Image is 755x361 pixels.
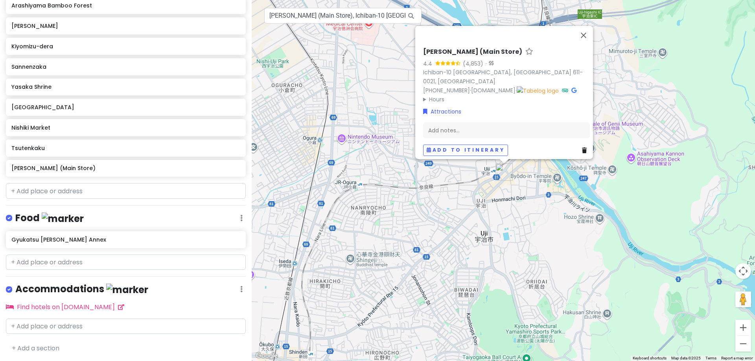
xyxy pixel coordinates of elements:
div: · · [423,48,590,104]
a: + Add a section [12,344,59,353]
h6: Nishiki Market [11,124,240,131]
h6: Sannenzaka [11,63,240,70]
a: [DOMAIN_NAME] [471,86,516,94]
input: + Add place or address [6,183,246,199]
img: Tabelog [517,86,559,95]
i: Tripadvisor [562,87,568,93]
button: Zoom out [735,336,751,352]
i: Google Maps [571,87,576,93]
h6: Gyukatsu [PERSON_NAME] Annex [11,236,240,243]
input: Search a place [264,8,422,24]
a: Terms (opens in new tab) [705,356,716,360]
a: Delete place [582,146,590,154]
h6: [PERSON_NAME] (Main Store) [423,48,522,56]
h6: [PERSON_NAME] (Main Store) [11,165,240,172]
a: Open this area in Google Maps (opens a new window) [254,351,280,361]
span: Map data ©2025 [671,356,701,360]
img: Google [254,351,280,361]
button: Zoom in [735,320,751,335]
h6: [PERSON_NAME] [11,22,240,29]
h6: Tsutenkaku [11,145,240,152]
div: Add notes... [423,122,590,138]
a: [PHONE_NUMBER] [423,86,470,94]
a: Report a map error [721,356,753,360]
h6: Arashiyama Bamboo Forest [11,2,240,9]
h6: Kiyomizu-dera [11,43,240,50]
input: + Add place or address [6,255,246,270]
div: · [483,60,494,68]
button: Keyboard shortcuts [633,356,667,361]
h4: Food [15,212,84,225]
input: + Add place or address [6,319,246,334]
a: Star place [525,48,533,56]
h4: Accommodations [15,283,148,296]
div: 4.4 [423,59,435,68]
a: Attractions [423,107,461,115]
h6: [GEOGRAPHIC_DATA] [11,104,240,111]
div: Nakamura Tokichi Honten (Main Store) [495,163,513,181]
button: Drag Pegman onto the map to open Street View [735,291,751,307]
button: Map camera controls [735,263,751,279]
button: Close [574,26,593,44]
img: marker [106,284,148,296]
h6: Yasaka Shrine [11,83,240,90]
img: marker [42,213,84,225]
button: Add to itinerary [423,145,508,156]
summary: Hours [423,95,590,104]
a: Find hotels on [DOMAIN_NAME] [6,302,124,312]
a: Ichiban-10 [GEOGRAPHIC_DATA], [GEOGRAPHIC_DATA] 611-0021, [GEOGRAPHIC_DATA] [423,68,583,85]
div: (4,853) [463,59,483,68]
